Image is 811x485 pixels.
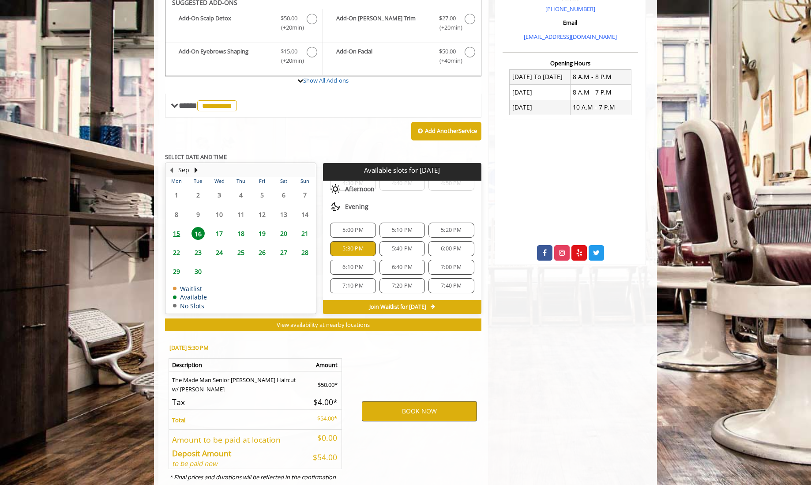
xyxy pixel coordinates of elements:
div: 5:10 PM [379,223,425,238]
span: 6:40 PM [392,264,413,271]
div: 7:00 PM [428,260,474,275]
b: Add-On Scalp Detox [179,14,272,32]
td: No Slots [173,303,207,309]
span: 21 [298,227,312,240]
td: Available [173,294,207,300]
span: 24 [213,246,226,259]
span: 5:40 PM [392,245,413,252]
td: [DATE] To [DATE] [510,69,571,84]
b: Deposit Amount [172,448,231,458]
span: 7:10 PM [342,282,363,289]
p: Available slots for [DATE] [327,167,477,174]
td: Select day26 [252,243,273,262]
td: The Made Man Senior [PERSON_NAME] Haircut w/ [PERSON_NAME] [169,371,308,394]
span: Afternoon [345,186,375,193]
span: 27 [277,246,290,259]
span: 7:00 PM [441,264,462,271]
div: 7:40 PM [428,278,474,293]
span: 25 [234,246,248,259]
span: 5:10 PM [392,227,413,234]
span: 30 [191,265,205,278]
span: (+40min ) [434,56,460,65]
span: (+20min ) [434,23,460,32]
h5: Amount to be paid at location [172,436,304,444]
span: View availability at nearby locations [277,321,370,329]
div: 5:30 PM [330,241,375,256]
th: Fri [252,177,273,186]
div: 5:40 PM [379,241,425,256]
button: Sep [178,165,189,175]
i: to be paid now [172,459,218,468]
a: Show All Add-ons [303,76,349,84]
td: Select day25 [230,243,251,262]
td: [DATE] [510,85,571,100]
td: Select day15 [166,224,187,243]
h5: $0.00 [311,434,338,442]
button: Add AnotherService [411,122,481,140]
img: evening slots [330,201,341,212]
td: Select day17 [209,224,230,243]
span: 5:30 PM [342,245,363,252]
b: [DATE] 5:30 PM [169,344,209,352]
h3: Opening Hours [503,60,638,66]
span: $15.00 [281,47,297,56]
span: Join Waitlist for [DATE] [369,303,426,311]
span: Evening [345,203,368,210]
td: Select day20 [273,224,294,243]
b: Add Another Service [425,127,477,135]
th: Tue [187,177,208,186]
span: 29 [170,265,183,278]
td: Select day22 [166,243,187,262]
td: Select day18 [230,224,251,243]
span: (+20min ) [276,56,302,65]
td: Select day29 [166,262,187,281]
span: 20 [277,227,290,240]
b: SELECT DATE AND TIME [165,153,227,161]
div: 5:20 PM [428,223,474,238]
div: 7:10 PM [330,278,375,293]
span: 16 [191,227,205,240]
span: 7:20 PM [392,282,413,289]
h5: $4.00* [311,398,338,406]
button: Previous Month [168,165,175,175]
td: 10 A.M - 7 P.M [570,100,631,115]
td: Waitlist [173,285,207,292]
span: 6:00 PM [441,245,462,252]
img: afternoon slots [330,184,341,194]
div: 7:20 PM [379,278,425,293]
b: Add-On Facial [336,47,430,65]
td: Select day28 [294,243,316,262]
span: $27.00 [439,14,456,23]
p: $54.00* [311,414,338,423]
a: [EMAIL_ADDRESS][DOMAIN_NAME] [524,33,617,41]
span: 15 [170,227,183,240]
h5: Tax [172,398,304,406]
span: 23 [191,246,205,259]
a: [PHONE_NUMBER] [545,5,595,13]
span: 28 [298,246,312,259]
b: Total [172,416,185,424]
td: Select day24 [209,243,230,262]
td: Select day27 [273,243,294,262]
span: 5:00 PM [342,227,363,234]
td: Select day16 [187,224,208,243]
label: Add-On Eyebrows Shaping [170,47,318,68]
td: [DATE] [510,100,571,115]
th: Thu [230,177,251,186]
th: Sun [294,177,316,186]
th: Sat [273,177,294,186]
td: $50.00* [308,371,342,394]
button: View availability at nearby locations [165,318,481,331]
label: Add-On Beard Trim [327,14,476,34]
b: Amount [316,361,338,369]
span: (+20min ) [276,23,302,32]
div: 6:10 PM [330,260,375,275]
div: 5:00 PM [330,223,375,238]
span: $50.00 [281,14,297,23]
div: 6:00 PM [428,241,474,256]
button: BOOK NOW [362,401,477,421]
td: Select day21 [294,224,316,243]
label: Add-On Facial [327,47,476,68]
td: Select day23 [187,243,208,262]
